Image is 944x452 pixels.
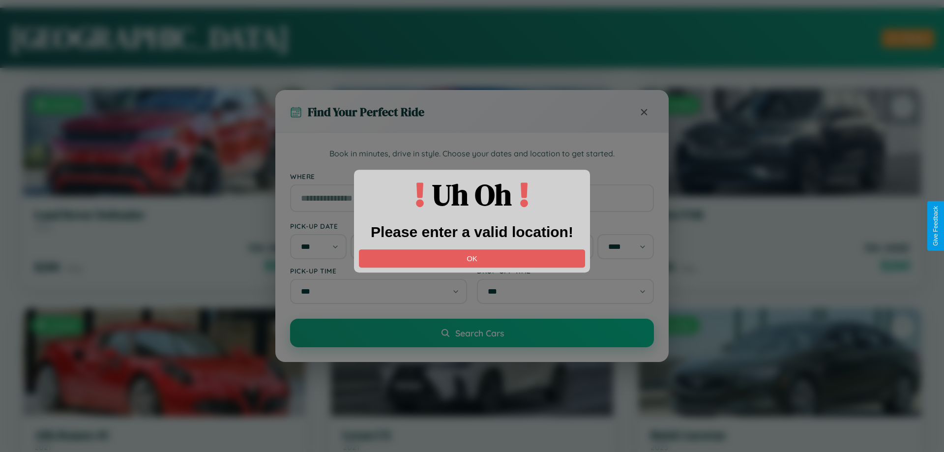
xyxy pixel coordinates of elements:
label: Where [290,172,654,181]
p: Book in minutes, drive in style. Choose your dates and location to get started. [290,148,654,160]
label: Drop-off Date [477,222,654,230]
h3: Find Your Perfect Ride [308,104,424,120]
label: Pick-up Time [290,267,467,275]
label: Drop-off Time [477,267,654,275]
span: Search Cars [455,328,504,338]
label: Pick-up Date [290,222,467,230]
